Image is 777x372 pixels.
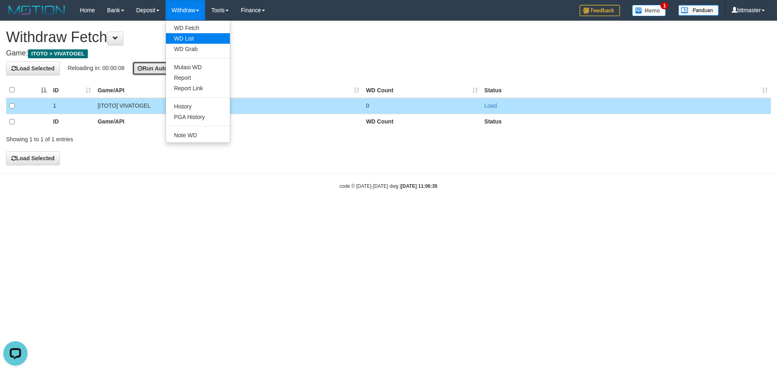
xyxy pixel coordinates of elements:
a: WD Fetch [166,23,230,33]
img: Feedback.jpg [580,5,620,16]
a: History [166,101,230,112]
th: Game/API [94,114,363,130]
span: 1 [660,2,669,9]
th: Status [481,114,771,130]
th: ID: activate to sort column ascending [50,82,94,98]
a: Mutasi WD [166,62,230,72]
td: [ITOTO] VIVATOGEL [94,98,363,114]
th: Game/API: activate to sort column ascending [94,82,363,98]
th: Status: activate to sort column ascending [481,82,771,98]
img: panduan.png [678,5,719,16]
button: Load Selected [6,151,60,165]
span: Reloading in: 00:00:08 [68,64,124,71]
strong: [DATE] 11:06:35 [401,183,437,189]
span: ITOTO > VIVATOGEL [28,49,88,58]
th: WD Count: activate to sort column ascending [363,82,481,98]
a: Report Link [166,83,230,94]
a: WD List [166,33,230,44]
th: WD Count [363,114,481,130]
small: code © [DATE]-[DATE] dwg | [340,183,437,189]
button: Open LiveChat chat widget [3,3,28,28]
button: Load Selected [6,62,60,75]
a: PGA History [166,112,230,122]
td: 1 [50,98,94,114]
button: Run Auto-Load [132,62,189,75]
th: ID [50,114,94,130]
div: Showing 1 to 1 of 1 entries [6,132,318,143]
span: 0 [366,102,369,109]
img: MOTION_logo.png [6,4,68,16]
img: Button%20Memo.svg [632,5,666,16]
a: Note WD [166,130,230,140]
a: Load [484,102,497,109]
h4: Game: [6,49,771,57]
h1: Withdraw Fetch [6,29,771,45]
a: Report [166,72,230,83]
a: WD Grab [166,44,230,54]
